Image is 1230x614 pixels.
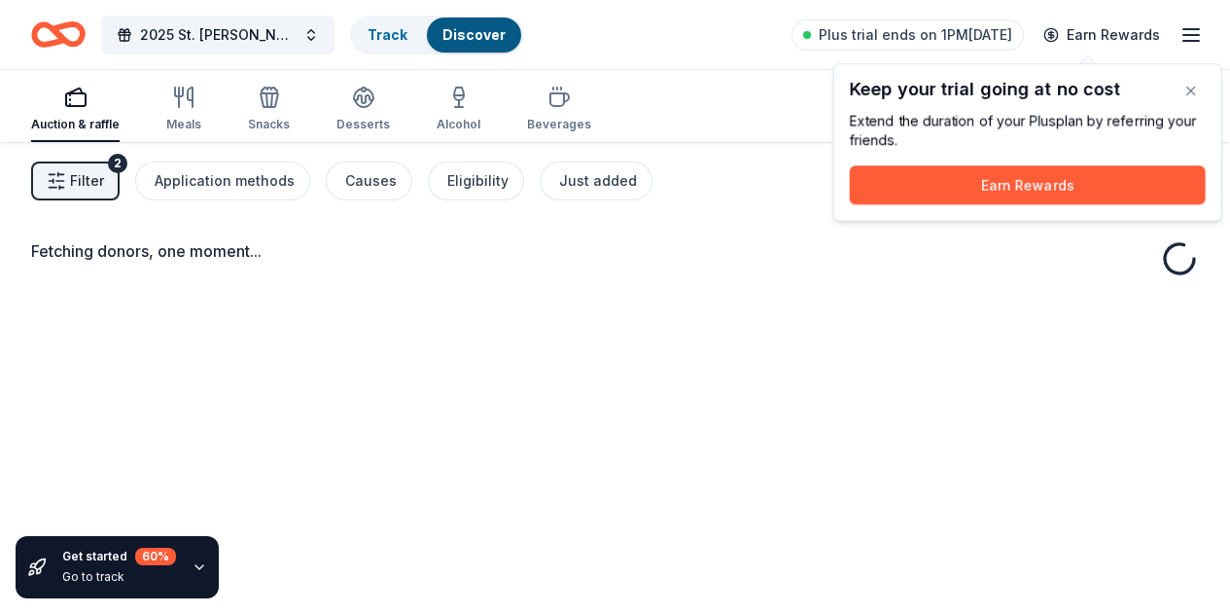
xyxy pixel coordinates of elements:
[437,78,480,142] button: Alcohol
[31,239,1199,263] div: Fetching donors, one moment...
[336,117,390,132] div: Desserts
[850,111,1206,150] div: Extend the duration of your Plus plan by referring your friends.
[336,78,390,142] button: Desserts
[62,569,176,585] div: Go to track
[31,162,120,200] button: Filter2
[135,548,176,565] div: 60 %
[166,78,201,142] button: Meals
[559,169,637,193] div: Just added
[31,78,120,142] button: Auction & raffle
[31,117,120,132] div: Auction & raffle
[442,26,506,43] a: Discover
[108,154,127,173] div: 2
[101,16,334,54] button: 2025 St. [PERSON_NAME] Auction
[540,162,652,200] button: Just added
[70,169,104,193] span: Filter
[850,165,1206,204] button: Earn Rewards
[345,169,397,193] div: Causes
[166,117,201,132] div: Meals
[326,162,412,200] button: Causes
[248,117,290,132] div: Snacks
[428,162,524,200] button: Eligibility
[527,78,591,142] button: Beverages
[447,169,509,193] div: Eligibility
[791,19,1024,51] a: Plus trial ends on 1PM[DATE]
[368,26,407,43] a: Track
[850,80,1206,99] div: Keep your trial going at no cost
[248,78,290,142] button: Snacks
[155,169,295,193] div: Application methods
[31,12,86,57] a: Home
[819,23,1012,47] span: Plus trial ends on 1PM[DATE]
[135,162,310,200] button: Application methods
[350,16,523,54] button: TrackDiscover
[1032,18,1172,53] a: Earn Rewards
[527,117,591,132] div: Beverages
[437,117,480,132] div: Alcohol
[140,23,296,47] span: 2025 St. [PERSON_NAME] Auction
[62,548,176,565] div: Get started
